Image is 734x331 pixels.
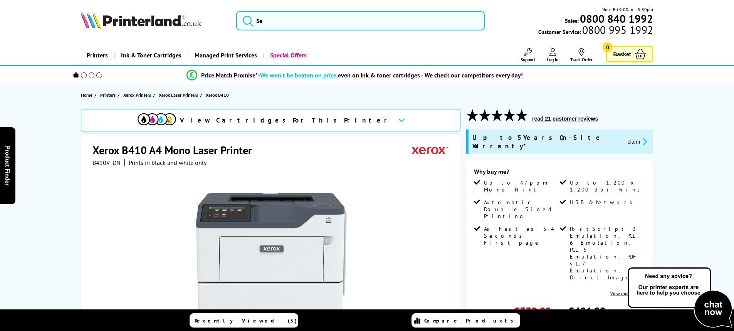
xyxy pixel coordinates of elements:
[190,313,298,328] a: Recently Viewed (5)
[121,45,181,65] span: Ink & Toner Cartridges
[514,304,551,318] span: £339.00
[626,266,734,329] img: Open Live Chat window
[100,91,118,99] a: Printers
[63,69,647,82] li: modal_Promise
[260,71,338,79] span: We won’t be beaten on price,
[474,168,645,179] div: Why buy me?
[472,133,621,150] span: Up to 5 Years On-Site Warranty*
[521,48,535,62] a: Support
[92,143,260,157] h1: Xerox B410 A4 Mono Laser Printer
[114,45,187,65] a: Ink & Toner Cartridges
[570,48,593,62] a: Track Order
[129,159,207,166] i: Prints in black and white only
[123,91,153,99] a: Xerox Printers
[81,12,227,30] a: Printerland Logo
[547,57,559,62] span: Log In
[521,57,535,62] span: Support
[236,11,485,30] input: Se
[565,17,579,24] span: Sales:
[258,71,523,79] div: - even on ink & toner cartridges - We check our competitors every day!
[484,179,558,193] span: Up to 47ppm Mono Print
[159,91,198,99] span: Xerox Laser Printers
[81,91,94,99] a: Home
[81,91,92,99] span: Home
[412,313,520,328] a: Compare Products
[601,6,653,13] span: Mon - Fri 9:00am - 5:30pm
[100,91,116,99] span: Printers
[81,45,114,65] a: Printers
[4,146,12,185] span: Product Finder
[187,45,263,65] a: Managed Print Services
[424,317,517,324] span: Compare Products
[570,225,644,281] span: PostScript 3 Emulation, PCL 6 Emulation, PCL 5 Emulation, PDF v1.7 Emulation, Direct Image
[484,199,558,220] span: Automatic Double Sided Printing
[484,225,558,246] span: As Fast as 5.4 Seconds First page
[201,71,258,79] span: Price Match Promise*
[570,179,644,193] span: Up to 1,200 x 1,200 dpi Print
[547,48,559,62] a: Log In
[138,113,176,125] img: cmyk-icon.svg
[610,291,645,296] a: View more details
[412,143,448,157] img: Xerox
[92,159,121,166] span: B410V_DN
[568,304,605,318] span: £406.80
[159,91,200,99] a: Xerox Laser Printers
[206,91,231,99] a: Xerox B410
[195,317,297,324] span: Recently Viewed (5)
[579,15,653,22] a: 0800 840 1992
[81,12,201,29] img: Printerland Logo
[538,26,653,35] span: Customer Service:
[180,116,392,124] span: View Cartridges For This Printer
[606,46,653,62] a: Basket 0
[530,115,600,122] button: read 21 customer reviews
[206,91,229,99] span: Xerox B410
[263,45,312,65] a: Special Offers
[603,42,612,52] span: 0
[570,199,633,206] span: USB & Network
[581,26,653,34] span: 0800 995 1992
[123,91,151,99] span: Xerox Printers
[625,137,650,146] button: promo-description
[613,49,631,59] span: Basket
[580,12,653,26] b: 0800 840 1992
